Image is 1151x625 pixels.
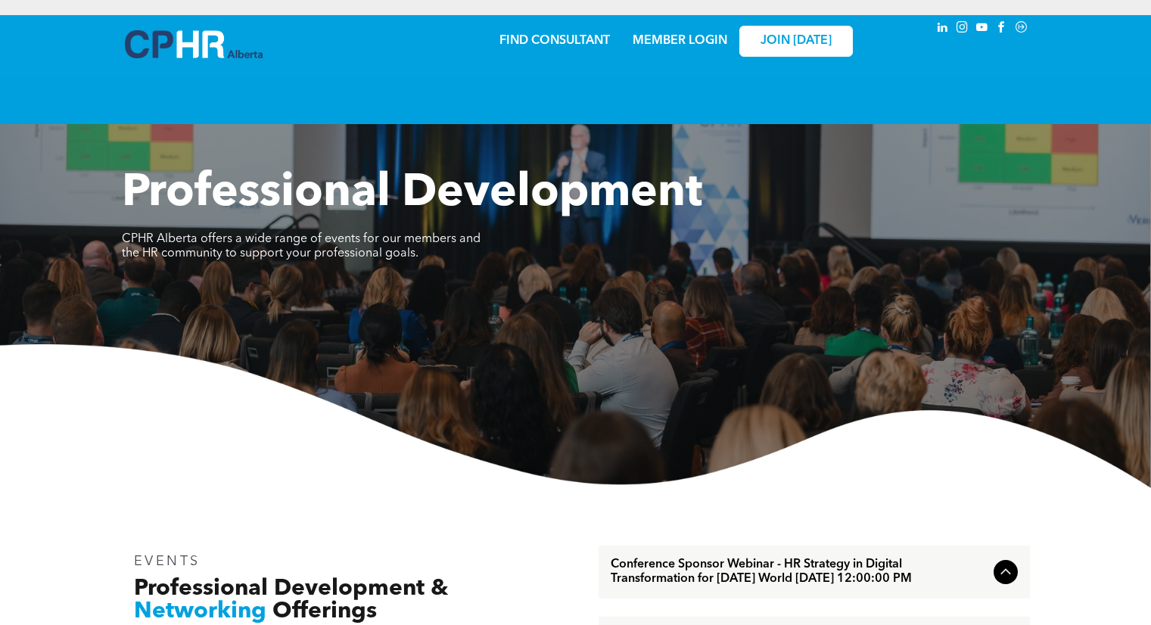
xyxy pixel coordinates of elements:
a: MEMBER LOGIN [633,35,727,47]
span: Professional Development & [134,577,448,600]
a: linkedin [935,19,951,39]
span: Conference Sponsor Webinar - HR Strategy in Digital Transformation for [DATE] World [DATE] 12:00:... [611,558,988,586]
a: facebook [994,19,1010,39]
span: EVENTS [134,555,201,568]
span: Professional Development [122,171,702,216]
a: Social network [1013,19,1030,39]
span: Offerings [272,600,377,623]
img: A blue and white logo for cp alberta [125,30,263,58]
a: youtube [974,19,991,39]
a: FIND CONSULTANT [499,35,610,47]
a: instagram [954,19,971,39]
span: CPHR Alberta offers a wide range of events for our members and the HR community to support your p... [122,233,481,260]
span: Networking [134,600,266,623]
a: JOIN [DATE] [739,26,853,57]
span: JOIN [DATE] [761,34,832,48]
